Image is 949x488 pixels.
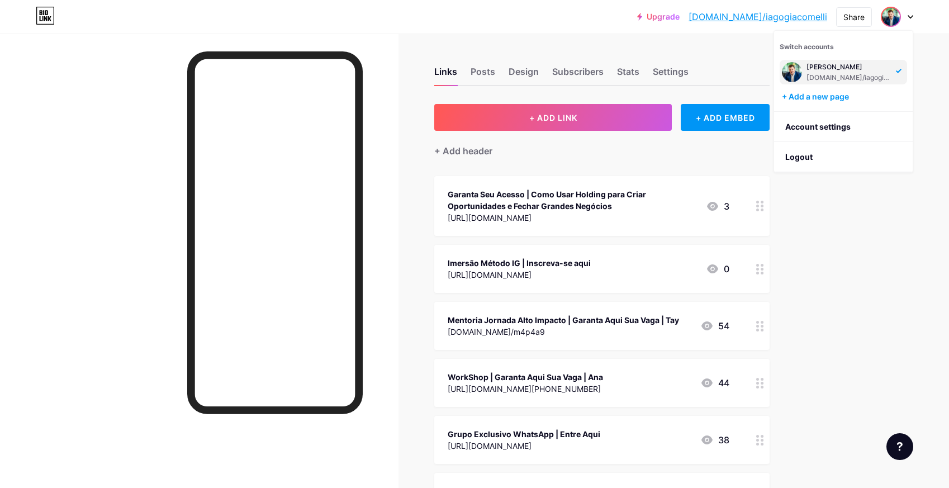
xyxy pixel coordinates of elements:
div: + Add a new page [782,91,907,102]
img: iagogiacomelli [882,8,900,26]
div: + ADD EMBED [681,104,770,131]
div: Settings [653,65,689,85]
div: Subscribers [552,65,604,85]
div: 44 [700,376,729,390]
div: [URL][DOMAIN_NAME] [448,269,591,281]
div: Posts [471,65,495,85]
a: [DOMAIN_NAME]/iagogiacomelli [689,10,827,23]
div: 0 [706,262,729,276]
div: Links [434,65,457,85]
div: Share [843,11,865,23]
div: Grupo Exclusivo WhatsApp | Entre Aqui [448,428,600,440]
div: Mentoria Jornada Alto Impacto | Garanta Aqui Sua Vaga | Tay [448,314,679,326]
div: [DOMAIN_NAME]/m4p4a9 [448,326,679,338]
div: 38 [700,433,729,447]
div: [PERSON_NAME] [806,63,893,72]
div: Design [509,65,539,85]
div: [URL][DOMAIN_NAME][PHONE_NUMBER] [448,383,603,395]
img: iagogiacomelli [782,62,802,82]
button: + ADD LINK [434,104,672,131]
div: Imersão Método IG | Inscreva-se aqui [448,257,591,269]
div: 3 [706,200,729,213]
div: Stats [617,65,639,85]
span: Switch accounts [780,42,834,51]
div: [DOMAIN_NAME]/iagogiacomelli [806,73,893,82]
li: Logout [774,142,913,172]
a: Account settings [774,112,913,142]
div: 54 [700,319,729,333]
div: [URL][DOMAIN_NAME] [448,212,697,224]
a: Upgrade [637,12,680,21]
span: + ADD LINK [529,113,577,122]
div: + Add header [434,144,492,158]
div: WorkShop | Garanta Aqui Sua Vaga | Ana [448,371,603,383]
div: Garanta Seu Acesso | Como Usar Holding para Criar Oportunidades e Fechar Grandes Negócios [448,188,697,212]
div: [URL][DOMAIN_NAME] [448,440,600,452]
